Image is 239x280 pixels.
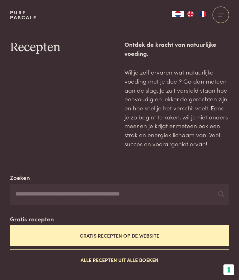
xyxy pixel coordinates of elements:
label: Zoeken [10,173,30,182]
a: NL [172,11,184,17]
button: Alle recepten uit alle boeken [10,249,229,270]
a: FR [197,11,209,17]
ul: Language list [184,11,209,17]
a: EN [184,11,197,17]
strong: Ontdek de kracht van natuurlijke voeding. [124,40,216,57]
div: Language [172,11,184,17]
aside: Language selected: Nederlands [172,11,209,17]
h1: Recepten [10,40,115,56]
label: Gratis recepten [10,215,54,224]
button: Gratis recepten op de website [10,225,229,246]
a: PurePascale [10,10,37,20]
p: Wil je zelf ervaren wat natuurlijke voeding met je doet? Ga dan meteen aan de slag. Je zult verst... [124,68,229,148]
button: Uw voorkeuren voor toestemming voor trackingtechnologieën [223,264,234,275]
